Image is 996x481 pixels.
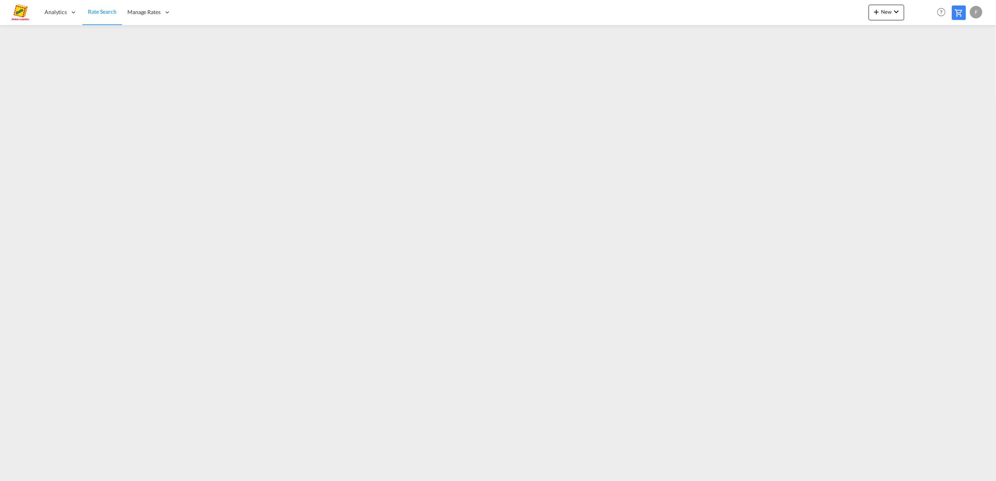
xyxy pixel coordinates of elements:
md-icon: icon-chevron-down [892,7,901,16]
span: Manage Rates [127,8,161,16]
button: icon-plus 400-fgNewicon-chevron-down [869,5,904,20]
div: F [970,6,982,18]
span: Rate Search [88,8,116,15]
div: Help [935,5,952,20]
span: Help [935,5,948,19]
span: New [872,9,901,15]
md-icon: icon-plus 400-fg [872,7,881,16]
span: Analytics [45,8,67,16]
img: a2a4a140666c11eeab5485e577415959.png [12,4,29,21]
